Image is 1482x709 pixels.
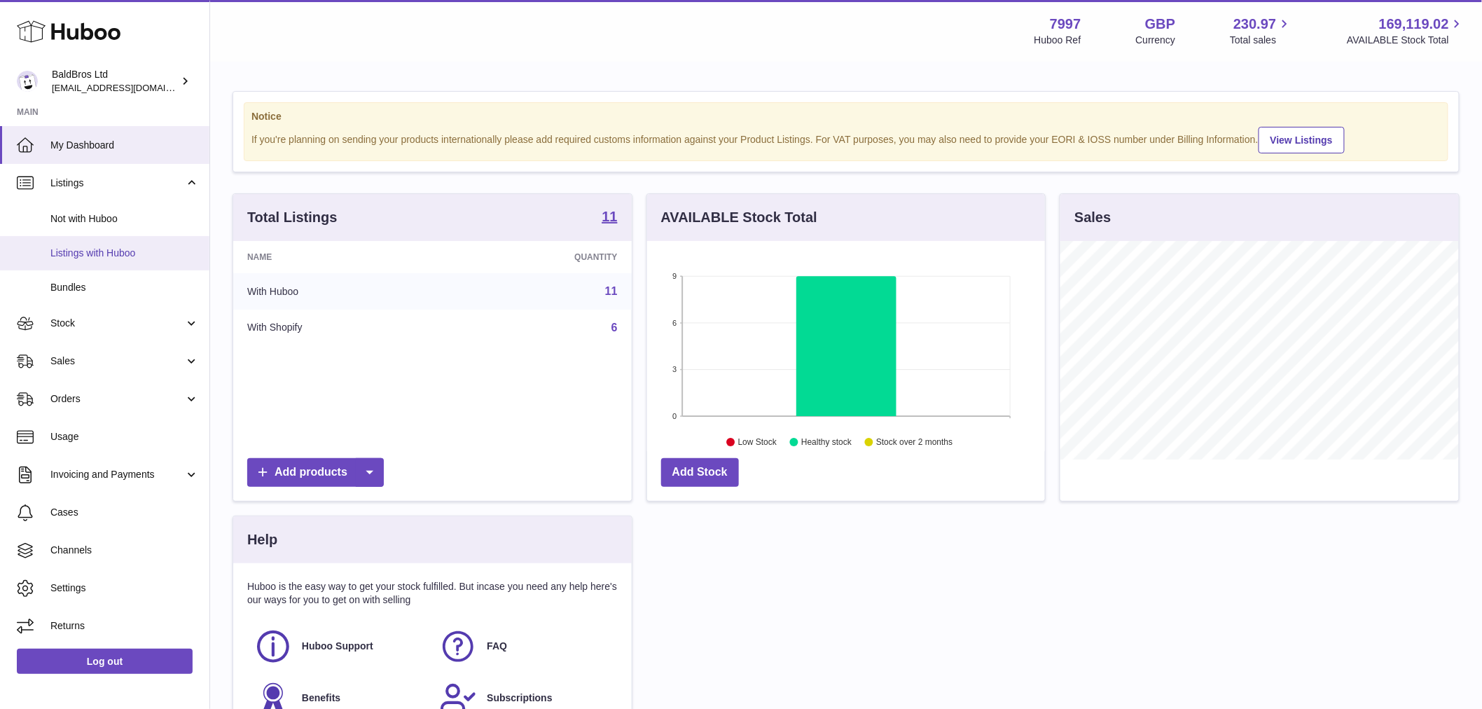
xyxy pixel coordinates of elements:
h3: AVAILABLE Stock Total [661,208,817,227]
span: Not with Huboo [50,212,199,226]
h3: Help [247,530,277,549]
text: Healthy stock [801,438,852,448]
td: With Huboo [233,273,448,310]
p: Huboo is the easy way to get your stock fulfilled. But incase you need any help here's our ways f... [247,580,618,607]
span: AVAILABLE Stock Total [1347,34,1465,47]
strong: Notice [251,110,1441,123]
span: 230.97 [1233,15,1276,34]
h3: Sales [1074,208,1111,227]
strong: GBP [1145,15,1175,34]
div: If you're planning on sending your products internationally please add required customs informati... [251,125,1441,153]
div: Currency [1136,34,1176,47]
th: Quantity [448,241,632,273]
span: My Dashboard [50,139,199,152]
span: 169,119.02 [1379,15,1449,34]
span: Benefits [302,691,340,705]
span: Channels [50,544,199,557]
h3: Total Listings [247,208,338,227]
a: Huboo Support [254,628,425,666]
span: FAQ [487,640,507,653]
span: Huboo Support [302,640,373,653]
span: Stock [50,317,184,330]
text: 9 [672,272,677,280]
td: With Shopify [233,310,448,346]
img: internalAdmin-7997@internal.huboo.com [17,71,38,92]
a: 11 [605,285,618,297]
span: [EMAIL_ADDRESS][DOMAIN_NAME] [52,82,206,93]
span: Orders [50,392,184,406]
div: BaldBros Ltd [52,68,178,95]
span: Returns [50,619,199,633]
th: Name [233,241,448,273]
span: Bundles [50,281,199,294]
span: Listings [50,177,184,190]
span: Cases [50,506,199,519]
strong: 11 [602,209,617,223]
a: Log out [17,649,193,674]
div: Huboo Ref [1034,34,1081,47]
text: 3 [672,366,677,374]
a: View Listings [1259,127,1345,153]
a: 169,119.02 AVAILABLE Stock Total [1347,15,1465,47]
a: 230.97 Total sales [1230,15,1292,47]
a: FAQ [439,628,610,666]
strong: 7997 [1050,15,1081,34]
text: Stock over 2 months [876,438,953,448]
a: 11 [602,209,617,226]
span: Total sales [1230,34,1292,47]
a: Add Stock [661,458,739,487]
text: 0 [672,412,677,420]
span: Listings with Huboo [50,247,199,260]
a: 6 [611,322,618,333]
span: Invoicing and Payments [50,468,184,481]
span: Usage [50,430,199,443]
span: Settings [50,581,199,595]
text: Low Stock [738,438,777,448]
span: Subscriptions [487,691,552,705]
text: 6 [672,319,677,327]
a: Add products [247,458,384,487]
span: Sales [50,354,184,368]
